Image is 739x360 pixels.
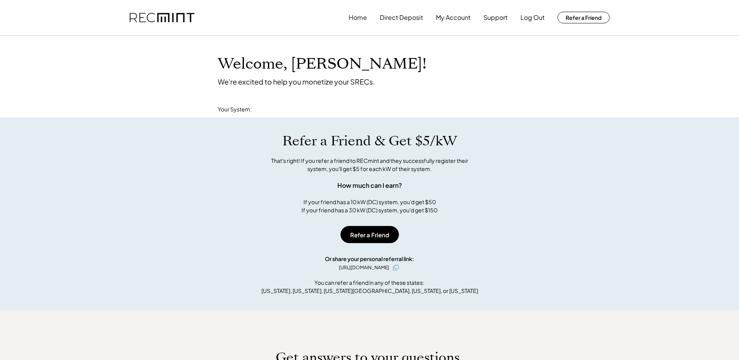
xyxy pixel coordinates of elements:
div: You can refer a friend in any of these states: [US_STATE], [US_STATE], [US_STATE][GEOGRAPHIC_DATA... [261,279,478,295]
button: Log Out [520,10,545,25]
h1: Refer a Friend & Get $5/kW [282,133,457,149]
button: Direct Deposit [380,10,423,25]
button: Refer a Friend [557,12,610,23]
button: click to copy [391,263,400,272]
button: My Account [436,10,471,25]
img: recmint-logotype%403x.png [130,13,194,23]
button: Refer a Friend [340,226,399,243]
div: That's right! If you refer a friend to RECmint and they successfully register their system, you'l... [263,157,477,173]
div: How much can I earn? [337,181,402,190]
button: Home [349,10,367,25]
h1: Welcome, [PERSON_NAME]! [218,55,427,73]
div: If your friend has a 10 kW (DC) system, you'd get $50 If your friend has a 30 kW (DC) system, you... [302,198,437,214]
div: We're excited to help you monetize your SRECs. [218,77,375,86]
div: Your System: [218,106,252,113]
div: Or share your personal referral link: [325,255,414,263]
div: [URL][DOMAIN_NAME] [339,264,389,271]
button: Support [483,10,508,25]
